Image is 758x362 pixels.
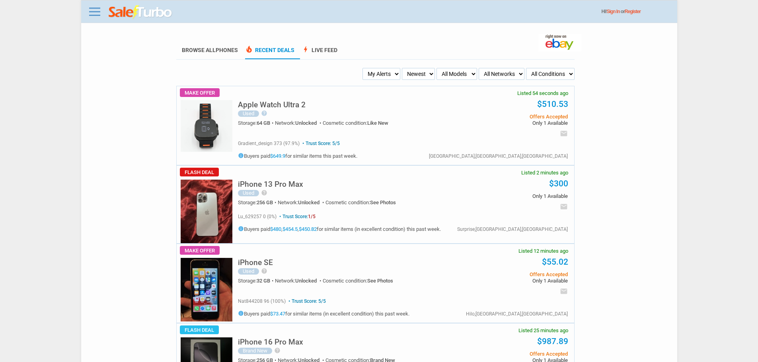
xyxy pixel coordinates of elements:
[238,214,277,219] span: lu_629257 0 (0%)
[448,194,567,199] span: Only 1 Available
[261,110,267,116] i: help
[448,351,567,356] span: Offers Accepted
[238,153,244,159] i: info
[602,9,607,14] span: Hi!
[238,259,273,266] h5: iPhone SE
[238,153,357,159] h5: Buyers paid for similar items this past week.
[301,141,340,146] span: Trust Score: 5/5
[518,328,568,333] span: Listed 25 minutes ago
[238,278,275,283] div: Storage:
[238,103,306,108] a: Apple Watch Ultra 2
[448,278,567,283] span: Only 1 Available
[278,200,325,205] div: Network:
[238,268,259,275] div: Used
[238,200,278,205] div: Storage:
[275,120,323,126] div: Network:
[238,182,303,188] a: iPhone 13 Pro Max
[323,120,388,126] div: Cosmetic condition:
[180,246,220,255] span: Make Offer
[308,214,316,219] span: 1/5
[549,179,568,188] a: $300
[537,99,568,109] a: $510.53
[518,248,568,254] span: Listed 12 minutes ago
[238,260,273,266] a: iPhone SE
[238,180,303,188] h5: iPhone 13 Pro Max
[448,272,567,277] span: Offers Accepted
[238,348,272,354] div: Brand New
[542,257,568,267] a: $55.02
[181,258,232,321] img: s-l225.jpg
[216,47,238,53] span: Phones
[257,199,273,205] span: 256 GB
[238,310,409,316] h5: Buyers paid for similar items (in excellent condition) this past week.
[560,287,568,295] i: email
[429,154,568,159] div: [GEOGRAPHIC_DATA],[GEOGRAPHIC_DATA],[GEOGRAPHIC_DATA]
[109,5,173,19] img: saleturbo.com - Online Deals and Discount Coupons
[295,120,317,126] span: Unlocked
[270,226,281,232] a: $480
[245,47,294,59] a: local_fire_departmentRecent Deals
[238,190,259,196] div: Used
[457,227,568,232] div: Surprise,[GEOGRAPHIC_DATA],[GEOGRAPHIC_DATA]
[537,337,568,346] a: $987.89
[257,278,270,284] span: 32 GB
[370,199,396,205] span: See Photos
[560,203,568,211] i: email
[323,278,393,283] div: Cosmetic condition:
[238,141,300,146] span: gradient_design 373 (97.9%)
[180,325,219,334] span: Flash Deal
[325,200,396,205] div: Cosmetic condition:
[278,214,316,219] span: Trust Score:
[238,298,286,304] span: nat844208 96 (100%)
[238,310,244,316] i: info
[238,338,303,346] h5: iPhone 16 Pro Max
[181,100,232,152] img: s-l225.jpg
[238,226,244,232] i: info
[607,9,620,14] a: Sign In
[181,180,232,243] img: s-l225.jpg
[238,120,275,126] div: Storage:
[238,101,306,108] h5: Apple Watch Ultra 2
[299,226,317,232] a: $450.82
[302,47,337,59] a: boltLive Feed
[466,312,568,316] div: Hilo,[GEOGRAPHIC_DATA],[GEOGRAPHIC_DATA]
[283,226,298,232] a: $454.5
[270,153,285,159] a: $649.9
[275,278,323,283] div: Network:
[448,120,567,126] span: Only 1 Available
[448,114,567,119] span: Offers Accepted
[257,120,270,126] span: 64 GB
[238,110,259,117] div: Used
[245,45,253,53] span: local_fire_department
[521,170,568,175] span: Listed 2 minutes ago
[367,278,393,284] span: See Photos
[238,226,441,232] h5: Buyers paid , , for similar items (in excellent condition) this past week.
[182,47,238,53] a: Browse AllPhones
[517,91,568,96] span: Listed 54 seconds ago
[367,120,388,126] span: Like New
[298,199,320,205] span: Unlocked
[238,340,303,346] a: iPhone 16 Pro Max
[274,347,281,354] i: help
[270,311,285,317] a: $73.47
[287,298,326,304] span: Trust Score: 5/5
[560,130,568,137] i: email
[295,278,317,284] span: Unlocked
[261,268,267,274] i: help
[621,9,641,14] span: or
[625,9,641,14] a: Register
[180,168,219,176] span: Flash Deal
[261,190,267,196] i: help
[302,45,310,53] span: bolt
[180,88,220,97] span: Make Offer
